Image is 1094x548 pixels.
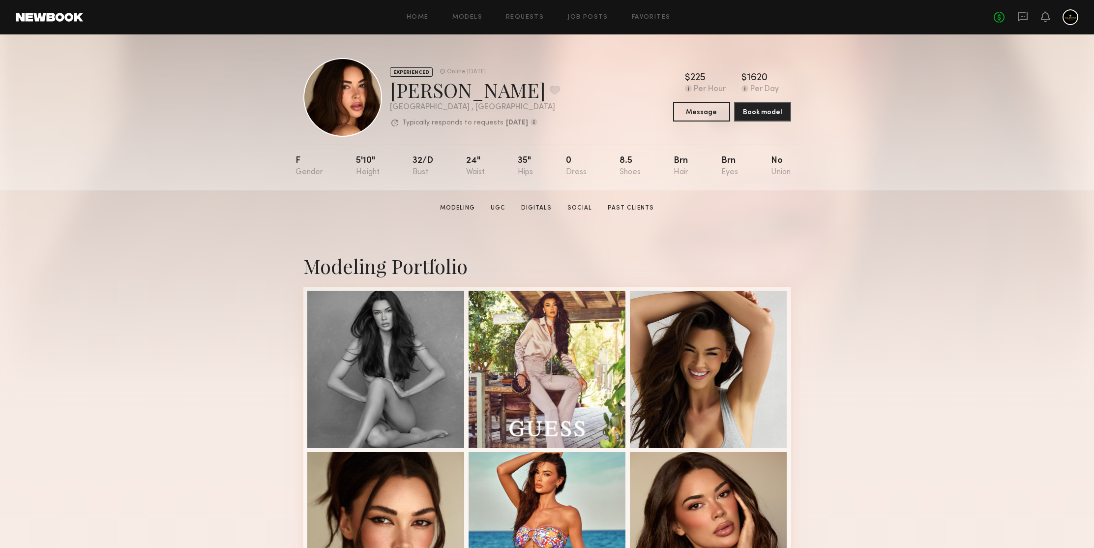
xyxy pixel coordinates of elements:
[685,73,690,83] div: $
[566,156,587,177] div: 0
[518,156,533,177] div: 35"
[466,156,485,177] div: 24"
[620,156,641,177] div: 8.5
[771,156,791,177] div: No
[674,156,688,177] div: Brn
[721,156,738,177] div: Brn
[390,77,560,103] div: [PERSON_NAME]
[690,73,706,83] div: 225
[436,204,479,213] a: Modeling
[604,204,658,213] a: Past Clients
[750,85,779,94] div: Per Day
[356,156,380,177] div: 5'10"
[517,204,556,213] a: Digitals
[506,120,528,126] b: [DATE]
[390,103,560,112] div: [GEOGRAPHIC_DATA] , [GEOGRAPHIC_DATA]
[452,14,482,21] a: Models
[563,204,596,213] a: Social
[390,67,433,77] div: EXPERIENCED
[447,69,486,75] div: Online [DATE]
[567,14,608,21] a: Job Posts
[632,14,671,21] a: Favorites
[413,156,433,177] div: 32/d
[407,14,429,21] a: Home
[694,85,726,94] div: Per Hour
[506,14,544,21] a: Requests
[741,73,747,83] div: $
[673,102,730,122] button: Message
[296,156,323,177] div: F
[303,253,791,279] div: Modeling Portfolio
[734,102,791,122] button: Book model
[402,120,503,126] p: Typically responds to requests
[487,204,509,213] a: UGC
[747,73,768,83] div: 1620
